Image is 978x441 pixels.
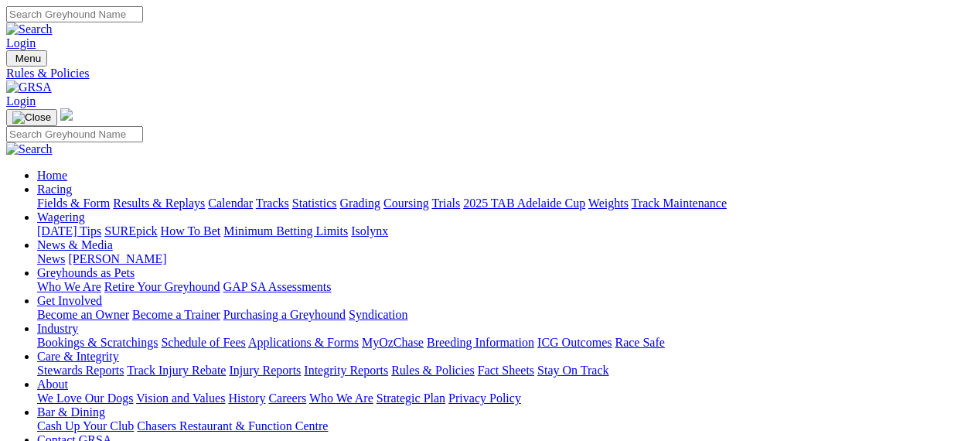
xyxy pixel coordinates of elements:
[6,80,52,94] img: GRSA
[60,108,73,121] img: logo-grsa-white.png
[537,336,612,349] a: ICG Outcomes
[223,308,346,321] a: Purchasing a Greyhound
[37,266,135,279] a: Greyhounds as Pets
[268,391,306,405] a: Careers
[132,308,220,321] a: Become a Trainer
[6,109,57,126] button: Toggle navigation
[37,419,972,433] div: Bar & Dining
[309,391,373,405] a: Who We Are
[136,391,225,405] a: Vision and Values
[391,364,475,377] a: Rules & Policies
[427,336,534,349] a: Breeding Information
[248,336,359,349] a: Applications & Forms
[6,36,36,50] a: Login
[104,224,157,238] a: SUREpick
[6,67,972,80] a: Rules & Policies
[351,224,388,238] a: Isolynx
[37,238,113,251] a: News & Media
[37,419,134,432] a: Cash Up Your Club
[377,391,445,405] a: Strategic Plan
[37,197,110,210] a: Fields & Form
[6,6,143,22] input: Search
[37,224,101,238] a: [DATE] Tips
[37,350,119,363] a: Care & Integrity
[223,280,332,293] a: GAP SA Assessments
[478,364,534,377] a: Fact Sheets
[632,197,727,210] a: Track Maintenance
[137,419,328,432] a: Chasers Restaurant & Function Centre
[12,111,51,124] img: Close
[37,169,67,182] a: Home
[340,197,380,210] a: Grading
[161,336,245,349] a: Schedule of Fees
[6,94,36,108] a: Login
[304,364,388,377] a: Integrity Reports
[6,22,53,36] img: Search
[588,197,629,210] a: Weights
[37,224,972,238] div: Wagering
[15,53,41,64] span: Menu
[6,126,143,142] input: Search
[256,197,289,210] a: Tracks
[431,197,460,210] a: Trials
[37,378,68,391] a: About
[37,364,972,378] div: Care & Integrity
[463,197,585,210] a: 2025 TAB Adelaide Cup
[37,336,158,349] a: Bookings & Scratchings
[37,336,972,350] div: Industry
[37,308,129,321] a: Become an Owner
[37,308,972,322] div: Get Involved
[37,280,101,293] a: Who We Are
[68,252,166,265] a: [PERSON_NAME]
[37,197,972,210] div: Racing
[362,336,424,349] a: MyOzChase
[161,224,221,238] a: How To Bet
[37,252,65,265] a: News
[113,197,205,210] a: Results & Replays
[127,364,226,377] a: Track Injury Rebate
[537,364,608,377] a: Stay On Track
[223,224,348,238] a: Minimum Betting Limits
[37,210,85,224] a: Wagering
[208,197,253,210] a: Calendar
[37,294,102,307] a: Get Involved
[615,336,664,349] a: Race Safe
[292,197,337,210] a: Statistics
[37,183,72,196] a: Racing
[383,197,429,210] a: Coursing
[37,405,105,419] a: Bar & Dining
[6,142,53,156] img: Search
[229,364,301,377] a: Injury Reports
[448,391,521,405] a: Privacy Policy
[37,322,78,335] a: Industry
[37,252,972,266] div: News & Media
[37,364,124,377] a: Stewards Reports
[37,280,972,294] div: Greyhounds as Pets
[228,391,265,405] a: History
[37,391,133,405] a: We Love Our Dogs
[104,280,220,293] a: Retire Your Greyhound
[349,308,407,321] a: Syndication
[37,391,972,405] div: About
[6,50,47,67] button: Toggle navigation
